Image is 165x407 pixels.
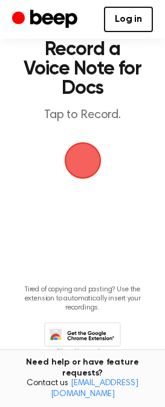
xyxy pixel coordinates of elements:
[65,142,101,179] button: Beep Logo
[7,379,158,400] span: Contact us
[51,379,138,399] a: [EMAIL_ADDRESS][DOMAIN_NAME]
[10,285,155,313] p: Tired of copying and pasting? Use the extension to automatically insert your recordings.
[104,7,153,32] a: Log in
[12,8,80,31] a: Beep
[22,40,143,98] h1: Record a Voice Note for Docs
[22,108,143,123] p: Tap to Record.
